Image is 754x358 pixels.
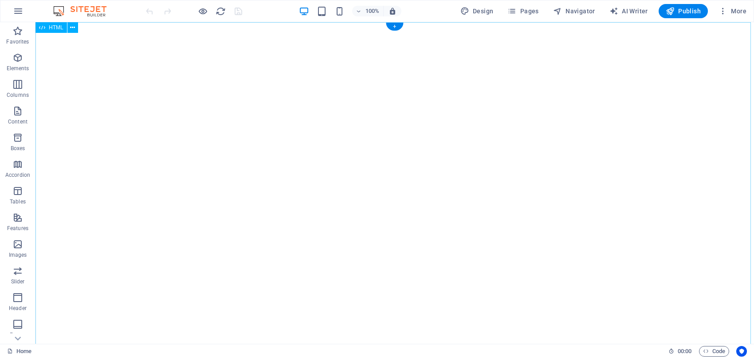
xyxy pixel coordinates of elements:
p: Content [8,118,27,125]
p: Boxes [11,145,25,152]
span: Pages [507,7,538,16]
span: HTML [49,25,63,30]
span: 00 00 [678,346,691,357]
button: Publish [659,4,708,18]
span: More [719,7,746,16]
p: Footer [10,331,26,338]
span: AI Writer [609,7,648,16]
button: Code [699,346,729,357]
span: Navigator [553,7,595,16]
span: : [684,348,685,354]
div: Design (Ctrl+Alt+Y) [457,4,497,18]
button: 100% [352,6,384,16]
button: reload [215,6,226,16]
p: Features [7,225,28,232]
button: More [715,4,750,18]
p: Slider [11,278,25,285]
button: AI Writer [606,4,652,18]
p: Columns [7,91,29,99]
div: + [386,23,403,31]
span: Publish [666,7,701,16]
button: Pages [504,4,542,18]
p: Images [9,251,27,259]
span: Code [703,346,725,357]
p: Tables [10,198,26,205]
i: Reload page [216,6,226,16]
p: Favorites [6,38,29,45]
button: Design [457,4,497,18]
button: Navigator [550,4,599,18]
h6: Session time [668,346,692,357]
i: On resize automatically adjust zoom level to fit chosen device. [389,7,397,15]
a: Click to cancel selection. Double-click to open Pages [7,346,31,357]
button: Usercentrics [736,346,747,357]
p: Elements [7,65,29,72]
p: Accordion [5,171,30,179]
img: Editor Logo [51,6,118,16]
p: Header [9,305,27,312]
span: Design [460,7,494,16]
h6: 100% [365,6,380,16]
button: Click here to leave preview mode and continue editing [197,6,208,16]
